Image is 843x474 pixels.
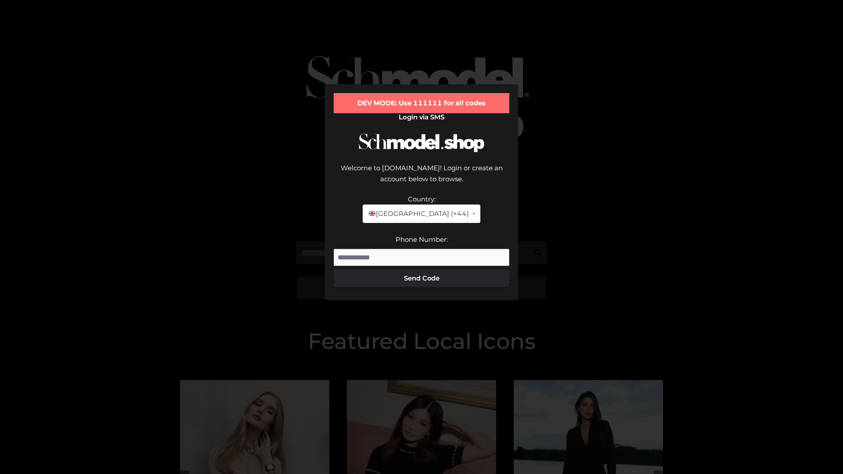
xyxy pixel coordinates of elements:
button: Send Code [334,269,509,287]
img: Schmodel Logo [356,126,487,160]
img: 🇬🇧 [369,210,375,217]
div: Welcome to [DOMAIN_NAME]! Login or create an account below to browse. [334,162,509,194]
span: [GEOGRAPHIC_DATA] (+44) [368,208,468,219]
div: DEV MODE: Use 111111 for all codes [334,93,509,113]
h2: Login via SMS [334,113,509,121]
label: Country: [408,195,436,203]
label: Phone Number: [396,235,448,244]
